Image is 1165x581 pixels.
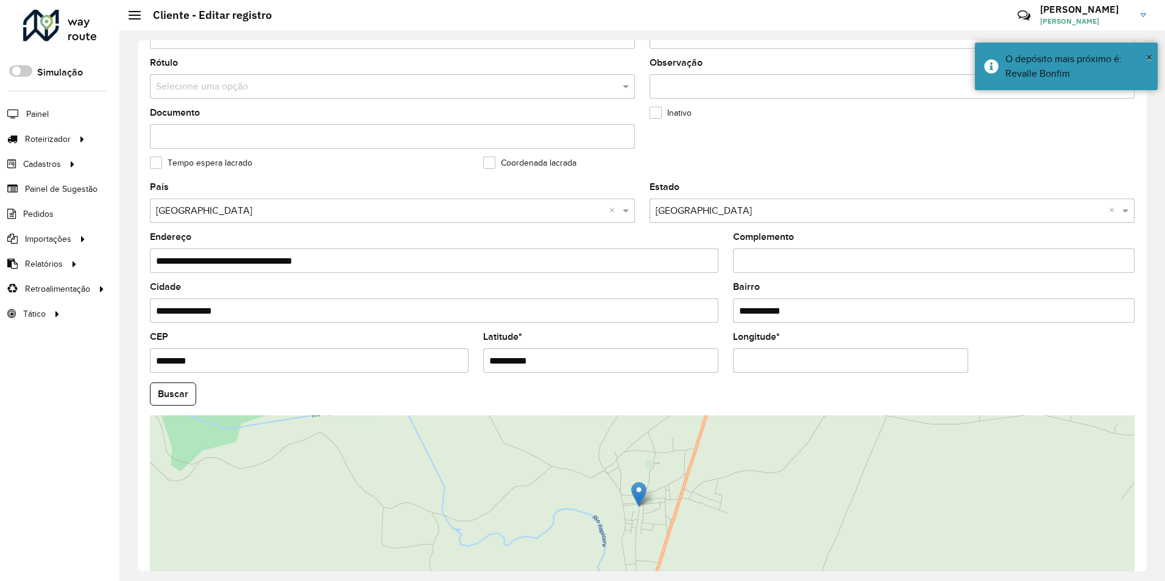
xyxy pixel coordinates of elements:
[23,158,61,171] span: Cadastros
[733,280,760,294] label: Bairro
[150,230,191,244] label: Endereço
[1146,51,1152,64] span: ×
[150,280,181,294] label: Cidade
[609,203,620,218] span: Clear all
[150,157,252,169] label: Tempo espera lacrado
[733,230,794,244] label: Complemento
[631,482,646,507] img: Marker
[733,329,780,344] label: Longitude
[25,233,71,245] span: Importações
[23,308,46,320] span: Tático
[37,65,83,80] label: Simulação
[1005,52,1149,81] div: O depósito mais próximo é: Revalle Bonfim
[1040,16,1131,27] span: [PERSON_NAME]
[150,329,168,344] label: CEP
[23,208,54,220] span: Pedidos
[1109,203,1119,218] span: Clear all
[483,329,522,344] label: Latitude
[650,107,692,119] label: Inativo
[650,180,679,194] label: Estado
[150,105,200,120] label: Documento
[25,258,63,270] span: Relatórios
[1146,48,1152,66] button: Close
[26,108,49,121] span: Painel
[150,55,178,70] label: Rótulo
[483,157,576,169] label: Coordenada lacrada
[1040,4,1131,15] h3: [PERSON_NAME]
[25,183,97,195] span: Painel de Sugestão
[25,283,90,295] span: Retroalimentação
[650,55,703,70] label: Observação
[1011,2,1037,29] a: Contato Rápido
[25,133,71,146] span: Roteirizador
[141,9,272,22] h2: Cliente - Editar registro
[150,382,196,406] button: Buscar
[150,180,169,194] label: País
